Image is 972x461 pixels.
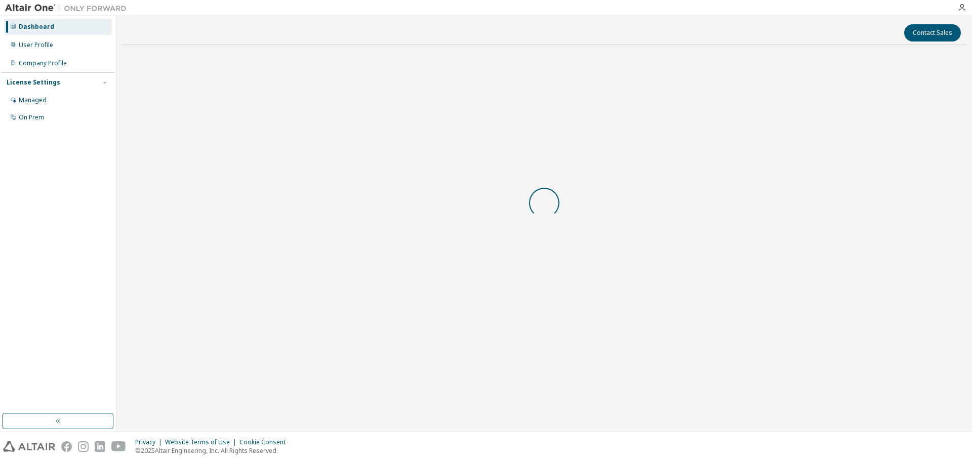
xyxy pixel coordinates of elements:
div: License Settings [7,78,60,87]
img: altair_logo.svg [3,441,55,452]
div: User Profile [19,41,53,49]
div: Dashboard [19,23,54,31]
img: Altair One [5,3,132,13]
div: Website Terms of Use [165,438,239,446]
img: facebook.svg [61,441,72,452]
div: Company Profile [19,59,67,67]
div: On Prem [19,113,44,121]
button: Contact Sales [904,24,961,41]
img: instagram.svg [78,441,89,452]
div: Managed [19,96,47,104]
img: linkedin.svg [95,441,105,452]
div: Cookie Consent [239,438,292,446]
p: © 2025 Altair Engineering, Inc. All Rights Reserved. [135,446,292,455]
img: youtube.svg [111,441,126,452]
div: Privacy [135,438,165,446]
